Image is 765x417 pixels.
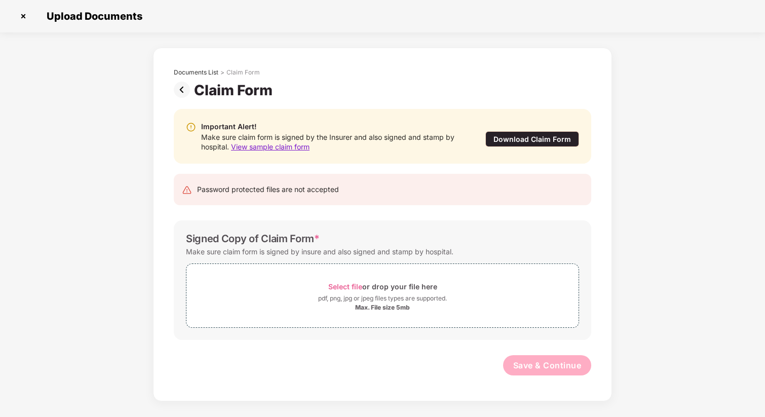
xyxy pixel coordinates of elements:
[201,132,465,151] div: Make sure claim form is signed by the Insurer and also signed and stamp by hospital.
[174,68,218,77] div: Documents List
[318,293,447,304] div: pdf, png, jpg or jpeg files types are supported.
[186,245,453,258] div: Make sure claim form is signed by insure and also signed and stamp by hospital.
[485,131,579,147] div: Download Claim Form
[174,82,194,98] img: svg+xml;base64,PHN2ZyBpZD0iUHJldi0zMngzMiIgeG1sbnM9Imh0dHA6Ly93d3cudzMub3JnLzIwMDAvc3ZnIiB3aWR0aD...
[197,184,339,195] div: Password protected files are not accepted
[186,272,579,320] span: Select fileor drop your file herepdf, png, jpg or jpeg files types are supported.Max. File size 5mb
[15,8,31,24] img: svg+xml;base64,PHN2ZyBpZD0iQ3Jvc3MtMzJ4MzIiIHhtbG5zPSJodHRwOi8vd3d3LnczLm9yZy8yMDAwL3N2ZyIgd2lkdG...
[328,280,437,293] div: or drop your file here
[182,185,192,195] img: svg+xml;base64,PHN2ZyB4bWxucz0iaHR0cDovL3d3dy53My5vcmcvMjAwMC9zdmciIHdpZHRoPSIyNCIgaGVpZ2h0PSIyNC...
[186,122,196,132] img: svg+xml;base64,PHN2ZyBpZD0iV2FybmluZ18tXzIweDIwIiBkYXRhLW5hbWU9Ildhcm5pbmcgLSAyMHgyMCIgeG1sbnM9Im...
[36,10,147,22] span: Upload Documents
[186,233,320,245] div: Signed Copy of Claim Form
[226,68,260,77] div: Claim Form
[201,121,465,132] div: Important Alert!
[231,142,310,151] span: View sample claim form
[355,304,410,312] div: Max. File size 5mb
[503,355,592,375] button: Save & Continue
[328,282,362,291] span: Select file
[220,68,224,77] div: >
[194,82,277,99] div: Claim Form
